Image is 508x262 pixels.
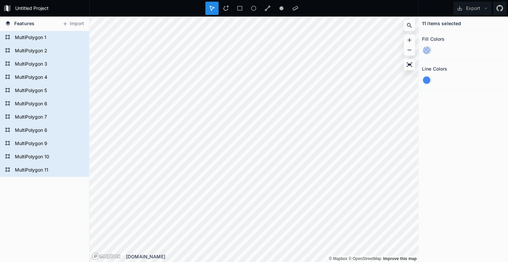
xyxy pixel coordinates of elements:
[383,256,417,261] a: Map feedback
[92,252,121,260] a: Mapbox logo
[329,256,347,261] a: Mapbox
[422,64,447,74] h2: Line Colors
[59,19,87,29] button: Import
[14,20,34,27] span: Features
[349,256,381,261] a: OpenStreetMap
[126,253,418,260] div: [DOMAIN_NAME]
[422,20,461,27] h4: 11 items selected
[453,2,491,15] button: Export
[422,34,445,44] h2: Fill Colors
